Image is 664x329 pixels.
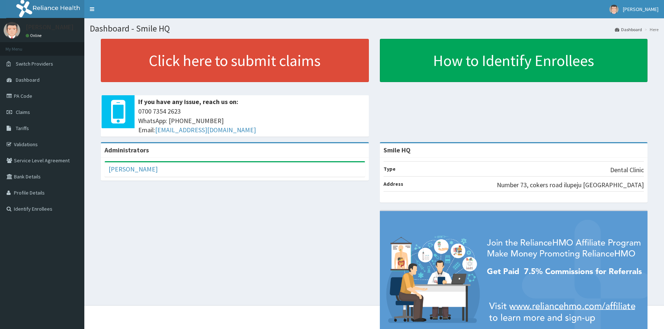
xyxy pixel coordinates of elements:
[380,39,648,82] a: How to Identify Enrollees
[615,26,642,33] a: Dashboard
[16,109,30,115] span: Claims
[109,165,158,173] a: [PERSON_NAME]
[26,24,74,30] p: [PERSON_NAME]
[138,97,238,106] b: If you have any issue, reach us on:
[26,33,43,38] a: Online
[384,166,396,172] b: Type
[610,165,644,175] p: Dental Clinic
[384,146,411,154] strong: Smile HQ
[4,22,20,38] img: User Image
[643,26,659,33] li: Here
[101,39,369,82] a: Click here to submit claims
[497,180,644,190] p: Number 73, cokers road ilupeju [GEOGRAPHIC_DATA]
[16,60,53,67] span: Switch Providers
[16,77,40,83] span: Dashboard
[16,125,29,132] span: Tariffs
[609,5,619,14] img: User Image
[384,181,403,187] b: Address
[155,126,256,134] a: [EMAIL_ADDRESS][DOMAIN_NAME]
[90,24,659,33] h1: Dashboard - Smile HQ
[104,146,149,154] b: Administrators
[623,6,659,12] span: [PERSON_NAME]
[138,107,365,135] span: 0700 7354 2623 WhatsApp: [PHONE_NUMBER] Email:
